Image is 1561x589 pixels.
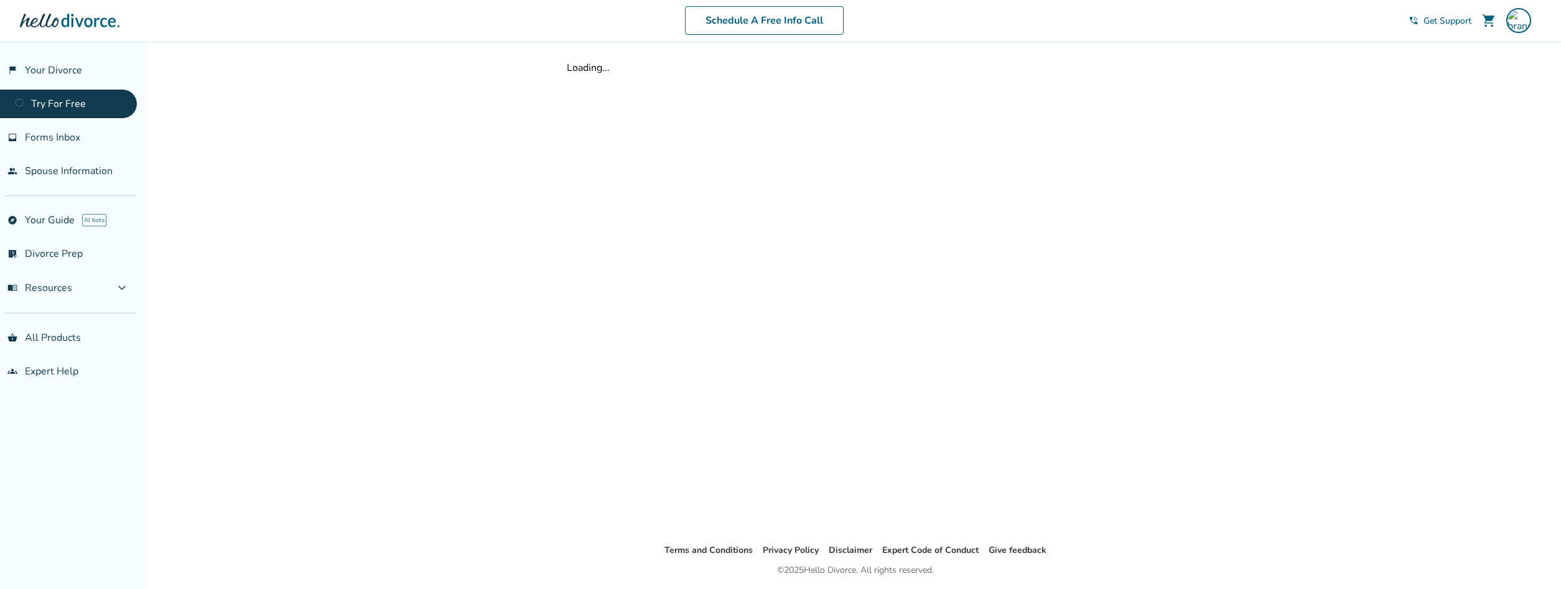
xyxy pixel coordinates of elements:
[664,544,753,556] a: Terms and Conditions
[7,283,17,293] span: menu_book
[1409,15,1471,27] a: phone_in_talkGet Support
[114,281,129,295] span: expand_more
[7,132,17,142] span: inbox
[7,65,17,75] span: flag_2
[1506,8,1531,33] img: brandon.keith.parsons@gmail.com
[763,544,819,556] a: Privacy Policy
[1424,15,1471,27] span: Get Support
[7,215,17,225] span: explore
[25,131,80,144] span: Forms Inbox
[7,249,17,259] span: list_alt_check
[567,61,1144,75] div: Loading...
[1481,13,1496,28] span: shopping_cart
[7,281,72,295] span: Resources
[7,366,17,376] span: groups
[7,333,17,343] span: shopping_basket
[82,214,106,226] span: AI beta
[829,543,872,558] li: Disclaimer
[882,544,979,556] a: Expert Code of Conduct
[989,543,1046,558] li: Give feedback
[777,563,934,578] div: © 2025 Hello Divorce. All rights reserved.
[7,166,17,176] span: people
[685,6,844,35] a: Schedule A Free Info Call
[1409,16,1419,26] span: phone_in_talk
